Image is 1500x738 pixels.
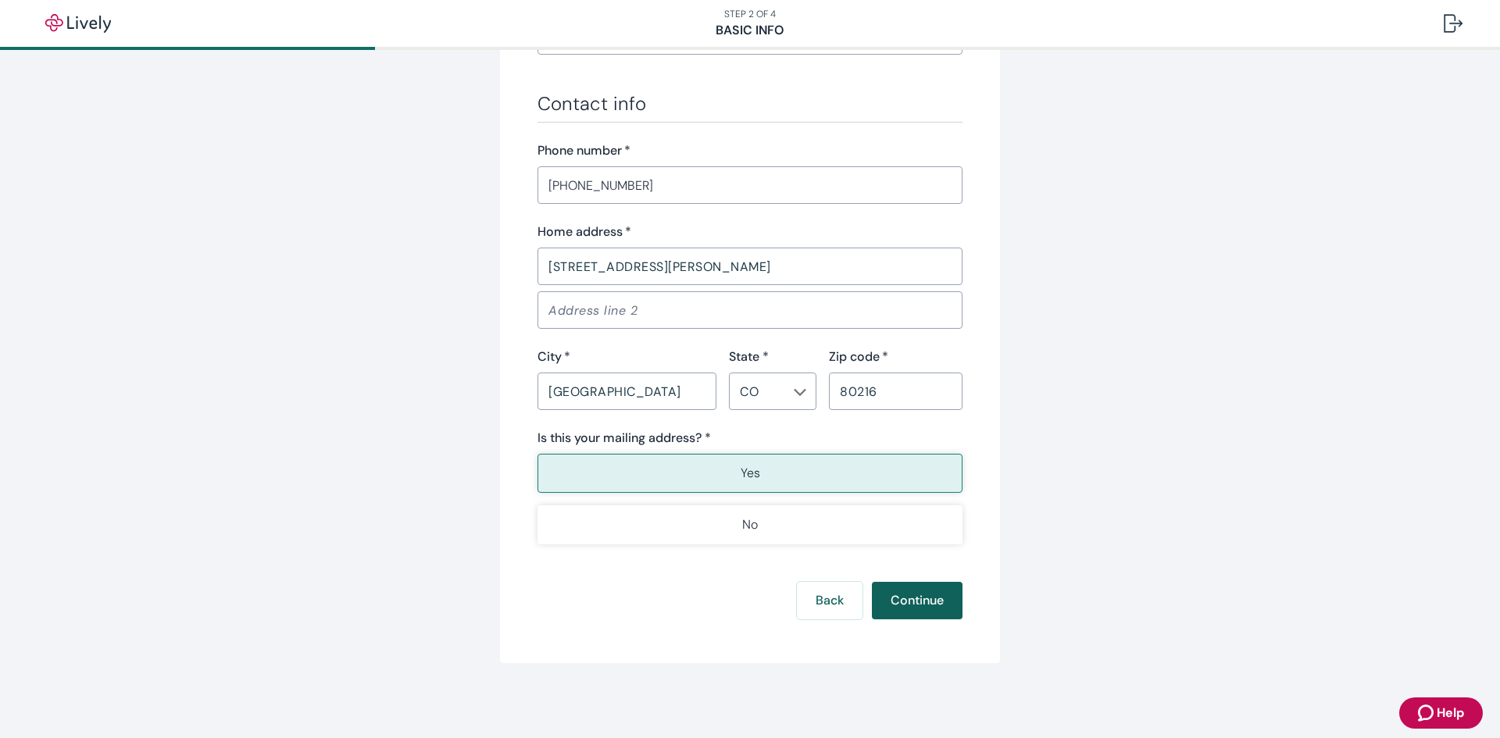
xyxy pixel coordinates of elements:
button: Open [792,384,808,400]
span: Help [1437,704,1464,722]
button: Log out [1431,5,1475,42]
label: Zip code [829,348,888,366]
input: City [537,376,716,407]
label: City [537,348,570,366]
input: Address line 1 [537,251,962,282]
img: Lively [34,14,122,33]
button: Back [797,582,862,619]
p: No [742,515,758,534]
label: Home address [537,223,631,241]
input: Address line 2 [537,294,962,326]
svg: Zendesk support icon [1418,704,1437,722]
input: (555) 555-5555 [537,169,962,201]
button: Zendesk support iconHelp [1399,697,1483,729]
input: Zip code [829,376,962,407]
label: State * [729,348,769,366]
svg: Chevron icon [794,386,806,398]
label: Is this your mailing address? * [537,429,711,447]
h3: Contact info [537,92,962,116]
label: Phone number [537,141,630,160]
input: -- [734,380,786,402]
button: Continue [872,582,962,619]
button: Yes [537,454,962,493]
p: Yes [741,464,760,483]
button: No [537,505,962,544]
